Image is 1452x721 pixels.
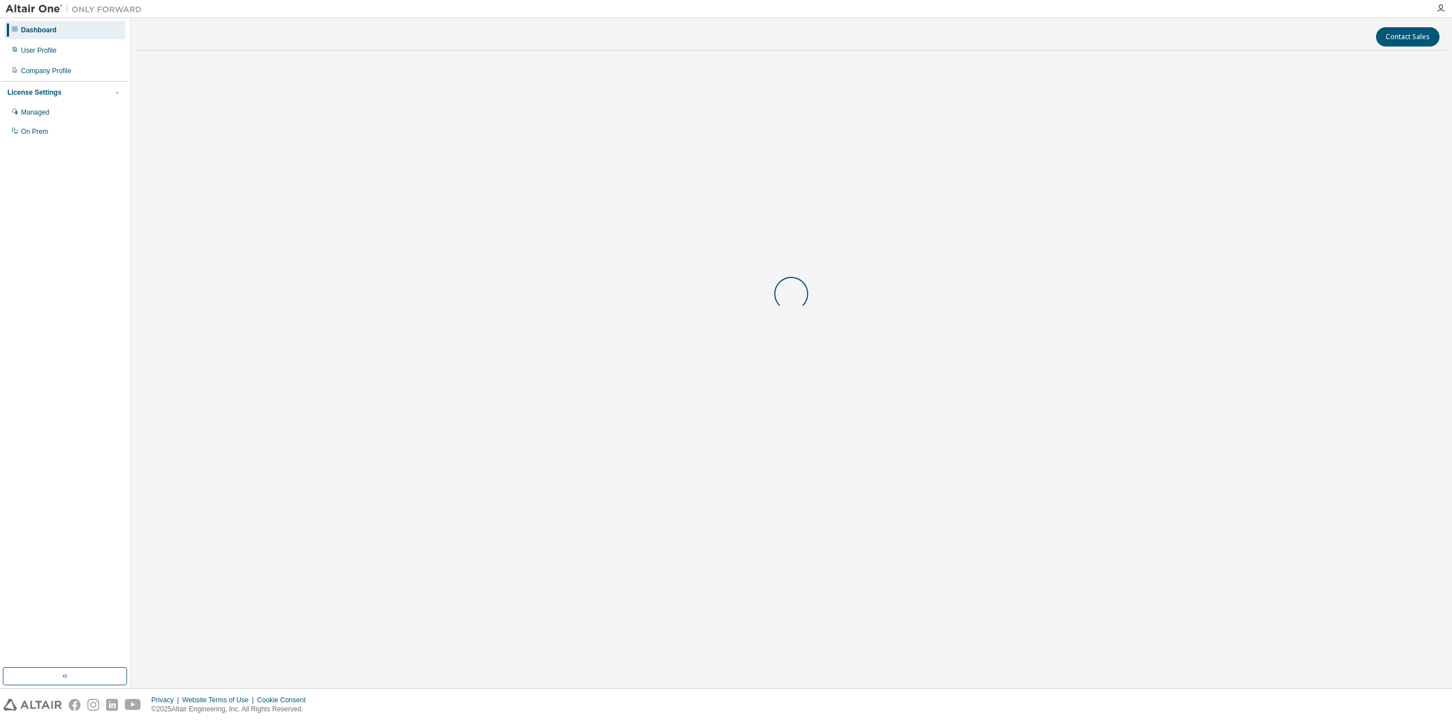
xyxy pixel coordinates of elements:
img: linkedin.svg [106,699,118,711]
div: Website Terms of Use [182,695,257,705]
img: Altair One [6,3,147,15]
div: Dashboard [21,26,57,35]
div: Privacy [151,695,182,705]
div: Cookie Consent [257,695,312,705]
button: Contact Sales [1376,27,1440,47]
img: youtube.svg [125,699,141,711]
div: User Profile [21,46,57,55]
p: © 2025 Altair Engineering, Inc. All Rights Reserved. [151,705,313,714]
div: License Settings [7,88,61,97]
div: Managed [21,108,49,117]
div: On Prem [21,127,48,136]
img: instagram.svg [87,699,99,711]
img: facebook.svg [69,699,81,711]
img: altair_logo.svg [3,699,62,711]
div: Company Profile [21,66,71,75]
